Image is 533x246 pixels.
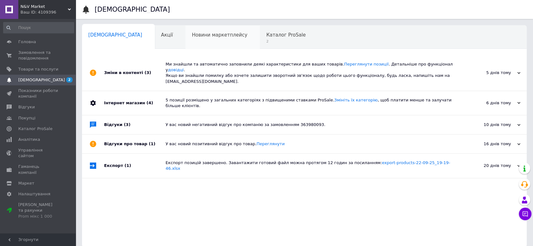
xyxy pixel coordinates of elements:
[18,126,52,132] span: Каталог ProSale
[18,164,58,175] span: Гаманець компанії
[166,61,457,84] div: Ми знайшли та автоматично заповнили деякі характеристики для ваших товарів. . Детальніше про функ...
[88,32,142,38] span: [DEMOGRAPHIC_DATA]
[457,70,520,76] div: 5 днів тому
[144,70,151,75] span: (3)
[18,39,36,45] span: Головна
[334,98,378,102] a: Змініть їх категорію
[161,32,173,38] span: Акції
[18,180,34,186] span: Маркет
[18,191,50,197] span: Налаштування
[266,39,306,44] span: 2
[457,163,520,169] div: 20 днів тому
[18,202,58,219] span: [PERSON_NAME] та рахунки
[124,122,131,127] span: (3)
[519,208,531,220] button: Чат з покупцем
[18,88,58,99] span: Показники роботи компанії
[166,141,457,147] div: У вас новий позитивний відгук про товар.
[18,115,35,121] span: Покупці
[95,6,170,13] h1: [DEMOGRAPHIC_DATA]
[18,147,58,159] span: Управління сайтом
[166,160,457,171] div: Експорт позицій завершено. Завантажити готовий файл можна протягом 12 годин за посиланням:
[20,9,76,15] div: Ваш ID: 4109396
[20,4,68,9] span: N&V Market
[3,22,74,33] input: Пошук
[104,55,166,91] div: Зміни в контенті
[166,97,457,109] div: 5 позиції розміщено у загальних категоріях з підвищеними ставками ProSale. , щоб платити менше та...
[18,50,58,61] span: Замовлення та повідомлення
[168,67,184,72] a: довідці
[18,214,58,219] div: Prom мікс 1 000
[18,77,65,83] span: [DEMOGRAPHIC_DATA]
[256,141,284,146] a: Переглянути
[266,32,306,38] span: Каталог ProSale
[104,91,166,115] div: Інтернет магазин
[344,62,389,66] a: Переглянути позиції
[457,100,520,106] div: 6 днів тому
[166,122,457,128] div: У вас новий негативний відгук про компанію за замовленням 363980093.
[457,122,520,128] div: 10 днів тому
[18,66,58,72] span: Товари та послуги
[18,104,35,110] span: Відгуки
[104,154,166,178] div: Експорт
[66,77,73,83] span: 2
[104,134,166,153] div: Відгуки про товар
[192,32,247,38] span: Новини маркетплейсу
[146,100,153,105] span: (4)
[18,137,40,142] span: Аналітика
[125,163,131,168] span: (1)
[104,115,166,134] div: Відгуки
[149,141,155,146] span: (1)
[457,141,520,147] div: 16 днів тому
